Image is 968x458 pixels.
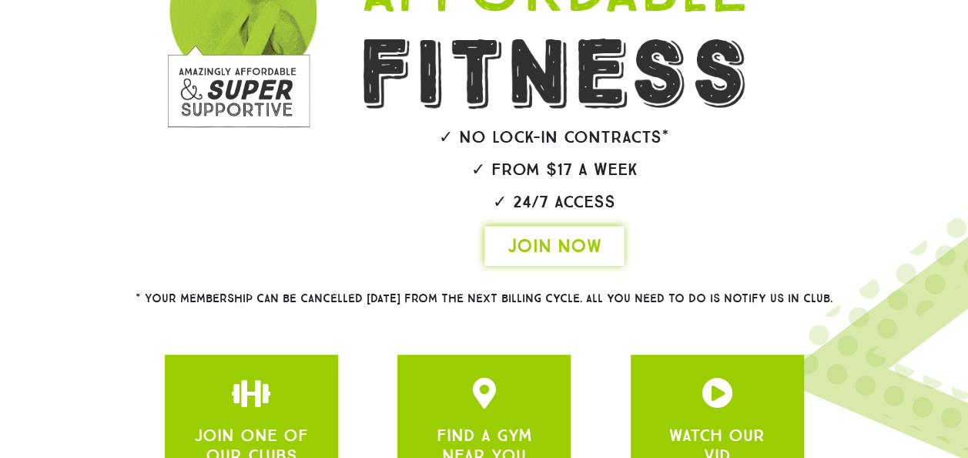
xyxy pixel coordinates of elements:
[507,234,601,258] span: JOIN NOW
[469,378,500,409] a: JOIN ONE OF OUR CLUBS
[236,378,266,409] a: JOIN ONE OF OUR CLUBS
[317,161,792,178] h2: ✓ From $17 a week
[702,378,732,409] a: JOIN ONE OF OUR CLUBS
[317,129,792,146] h2: ✓ No lock-in contracts*
[80,293,889,305] h2: * Your membership can be cancelled [DATE] from the next billing cycle. All you need to do is noti...
[317,194,792,210] h2: ✓ 24/7 Access
[484,226,625,266] a: JOIN NOW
